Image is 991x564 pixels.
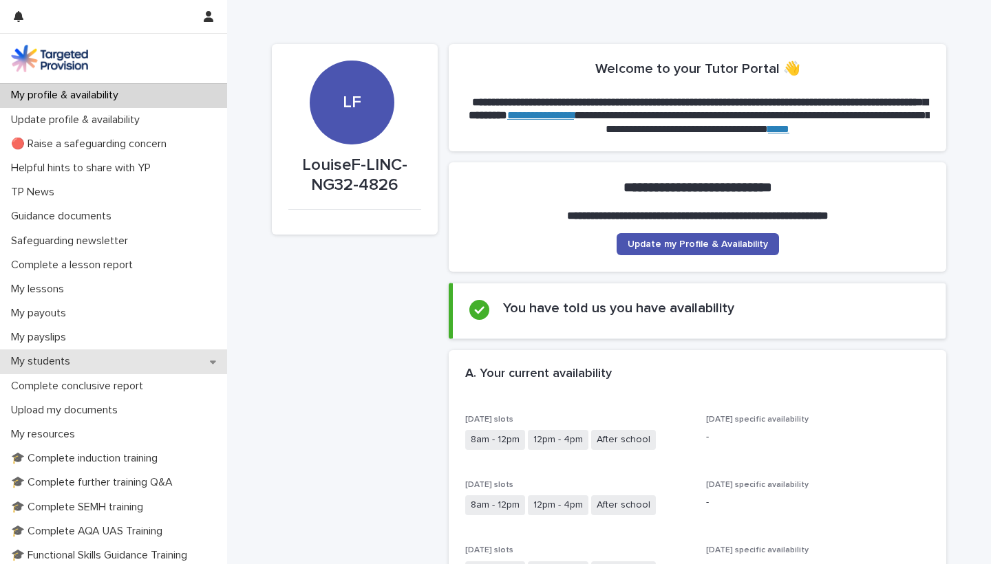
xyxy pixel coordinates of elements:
p: Complete a lesson report [6,259,144,272]
p: - [706,430,930,444]
h2: A. Your current availability [465,367,612,382]
p: 🎓 Complete further training Q&A [6,476,184,489]
span: 8am - 12pm [465,430,525,450]
a: Update my Profile & Availability [617,233,779,255]
p: Upload my documents [6,404,129,417]
p: - [706,495,930,510]
p: Complete conclusive report [6,380,154,393]
span: 8am - 12pm [465,495,525,515]
h2: Welcome to your Tutor Portal 👋 [595,61,800,77]
p: Safeguarding newsletter [6,235,139,248]
p: My lessons [6,283,75,296]
p: 🎓 Complete induction training [6,452,169,465]
span: After school [591,430,656,450]
span: [DATE] specific availability [706,415,809,424]
p: 🎓 Complete SEMH training [6,501,154,514]
span: 12pm - 4pm [528,430,588,450]
p: My payslips [6,331,77,344]
span: [DATE] specific availability [706,481,809,489]
span: [DATE] slots [465,415,513,424]
span: Update my Profile & Availability [628,239,768,249]
h2: You have told us you have availability [503,300,734,316]
img: M5nRWzHhSzIhMunXDL62 [11,45,88,72]
span: [DATE] specific availability [706,546,809,554]
p: My profile & availability [6,89,129,102]
p: My resources [6,428,86,441]
p: 🎓 Complete AQA UAS Training [6,525,173,538]
span: [DATE] slots [465,481,513,489]
p: 🔴 Raise a safeguarding concern [6,138,178,151]
p: Helpful hints to share with YP [6,162,162,175]
span: After school [591,495,656,515]
p: 🎓 Functional Skills Guidance Training [6,549,198,562]
p: Guidance documents [6,210,122,223]
p: TP News [6,186,65,199]
p: Update profile & availability [6,113,151,127]
p: My payouts [6,307,77,320]
div: LF [310,9,394,113]
span: 12pm - 4pm [528,495,588,515]
span: [DATE] slots [465,546,513,554]
p: LouiseF-LINC-NG32-4826 [288,155,421,195]
p: My students [6,355,81,368]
